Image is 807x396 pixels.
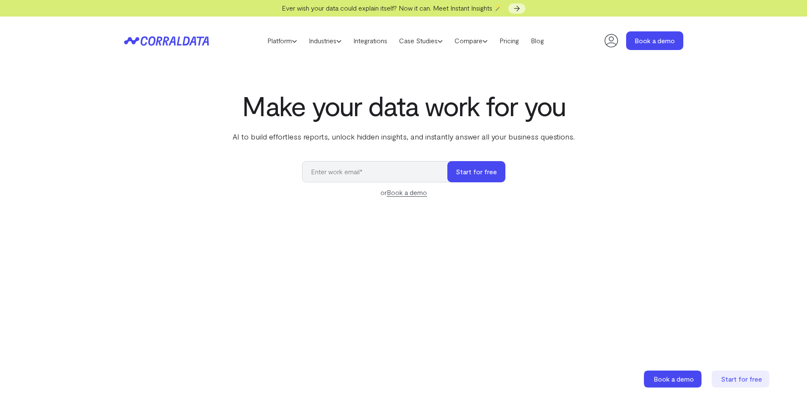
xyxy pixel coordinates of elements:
[282,4,502,12] span: Ever wish your data could explain itself? Now it can. Meet Instant Insights 🪄
[712,371,771,388] a: Start for free
[231,90,577,121] h1: Make your data work for you
[525,34,550,47] a: Blog
[387,188,427,197] a: Book a demo
[393,34,449,47] a: Case Studies
[654,375,694,383] span: Book a demo
[302,161,456,182] input: Enter work email*
[644,371,703,388] a: Book a demo
[231,131,577,142] p: AI to build effortless reports, unlock hidden insights, and instantly answer all your business qu...
[721,375,762,383] span: Start for free
[447,161,505,182] button: Start for free
[261,34,303,47] a: Platform
[449,34,494,47] a: Compare
[626,31,683,50] a: Book a demo
[302,187,505,198] div: or
[494,34,525,47] a: Pricing
[303,34,347,47] a: Industries
[347,34,393,47] a: Integrations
